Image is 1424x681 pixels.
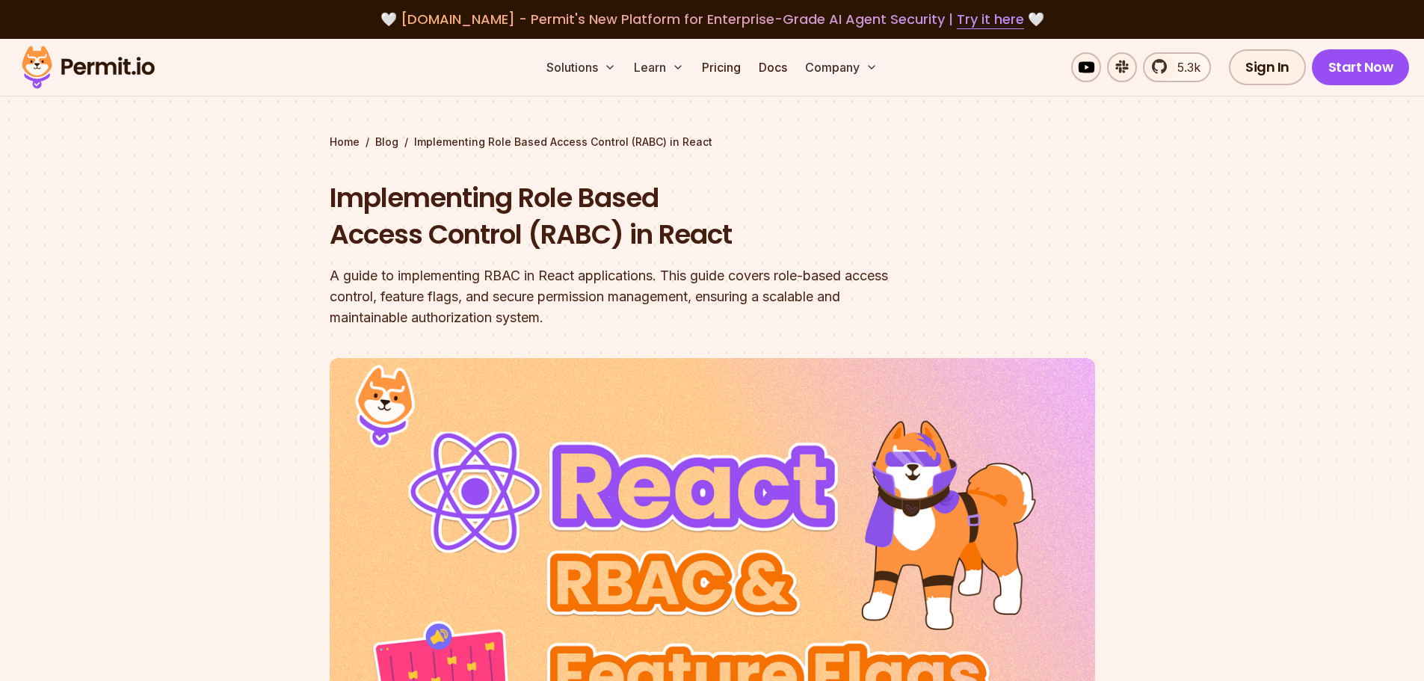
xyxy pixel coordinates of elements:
a: 5.3k [1143,52,1211,82]
button: Solutions [540,52,622,82]
div: 🤍 🤍 [36,9,1388,30]
button: Learn [628,52,690,82]
a: Sign In [1229,49,1306,85]
span: 5.3k [1168,58,1200,76]
a: Blog [375,135,398,150]
h1: Implementing Role Based Access Control (RABC) in React [330,179,904,253]
span: [DOMAIN_NAME] - Permit's New Platform for Enterprise-Grade AI Agent Security | [401,10,1024,28]
a: Docs [753,52,793,82]
a: Try it here [957,10,1024,29]
img: Permit logo [15,42,161,93]
div: A guide to implementing RBAC in React applications. This guide covers role-based access control, ... [330,265,904,328]
button: Company [799,52,884,82]
a: Home [330,135,360,150]
a: Start Now [1312,49,1410,85]
a: Pricing [696,52,747,82]
div: / / [330,135,1095,150]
